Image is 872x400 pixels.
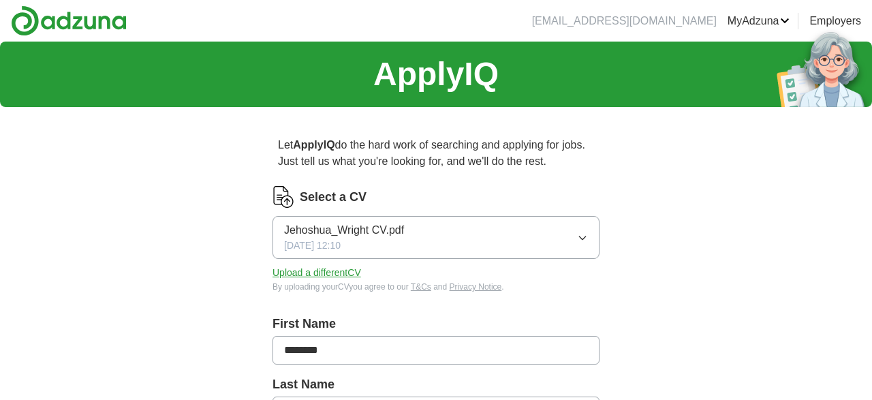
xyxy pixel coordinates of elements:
[373,50,499,99] h1: ApplyIQ
[272,315,599,333] label: First Name
[284,222,404,239] span: Jehoshua_Wright CV.pdf
[272,216,599,259] button: Jehoshua_Wright CV.pdf[DATE] 12:10
[272,186,294,208] img: CV Icon
[300,188,367,206] label: Select a CV
[728,13,790,29] a: MyAdzuna
[293,139,334,151] strong: ApplyIQ
[272,132,599,175] p: Let do the hard work of searching and applying for jobs. Just tell us what you're looking for, an...
[272,375,599,394] label: Last Name
[11,5,127,36] img: Adzuna logo
[411,282,431,292] a: T&Cs
[809,13,861,29] a: Employers
[272,266,361,280] button: Upload a differentCV
[450,282,502,292] a: Privacy Notice
[272,281,599,293] div: By uploading your CV you agree to our and .
[532,13,717,29] li: [EMAIL_ADDRESS][DOMAIN_NAME]
[284,239,341,253] span: [DATE] 12:10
